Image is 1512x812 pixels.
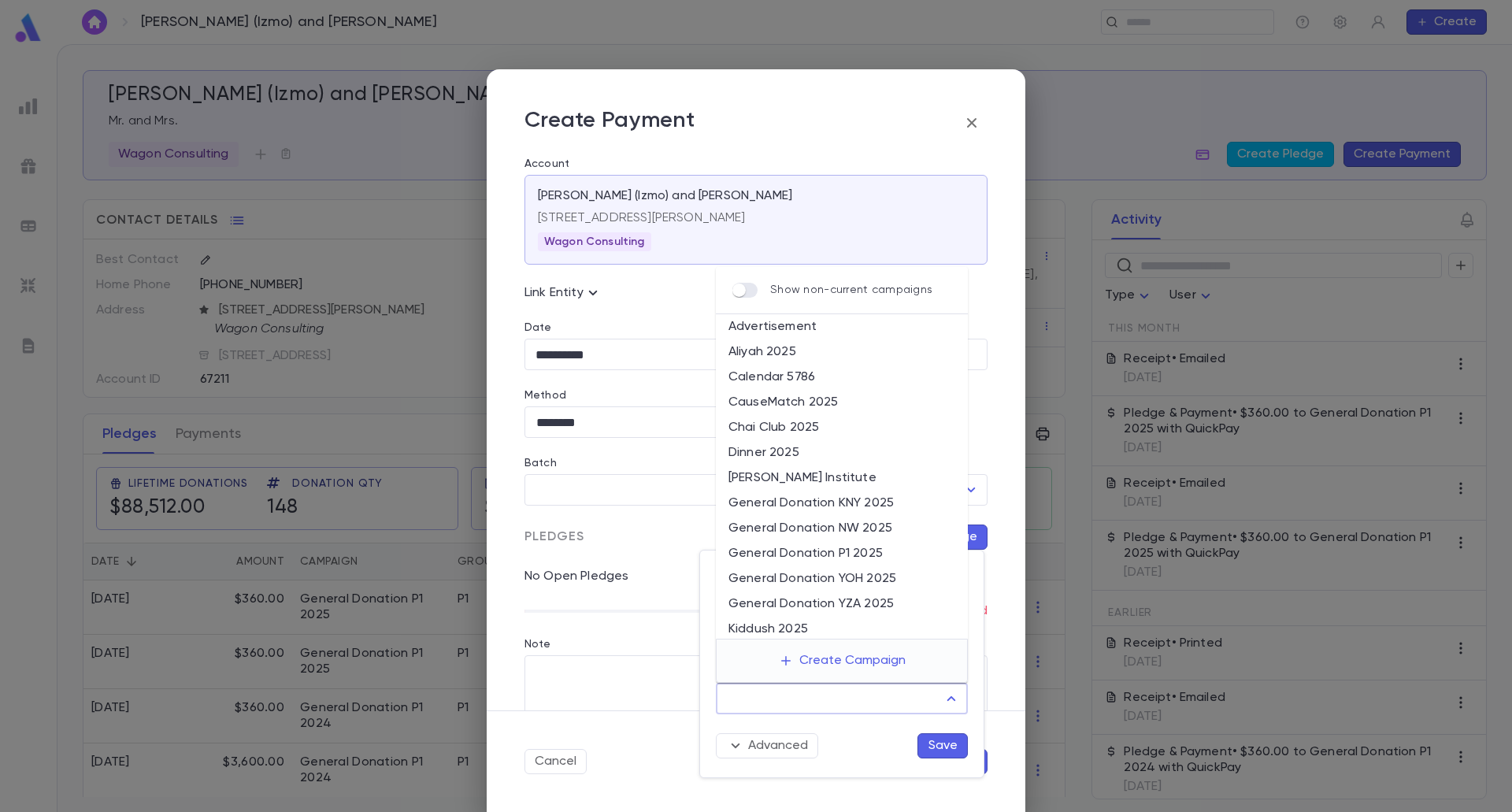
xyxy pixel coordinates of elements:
[716,541,968,566] li: General Donation P1 2025
[716,314,968,339] li: Advertisement
[716,491,968,516] li: General Donation KNY 2025
[716,440,968,465] li: Dinner 2025
[716,390,968,415] li: CauseMatch 2025
[716,415,968,440] li: Chai Club 2025
[770,284,932,296] p: Show non-current campaigns
[917,733,968,758] button: Save
[716,733,818,758] button: Advanced
[716,365,968,390] li: Calendar 5786
[716,617,968,642] li: Kiddush 2025
[716,566,968,591] li: General Donation YOH 2025
[766,646,918,676] button: Create Campaign
[940,688,962,710] button: Close
[716,339,968,365] li: Aliyah 2025
[716,591,968,617] li: General Donation YZA 2025
[716,516,968,541] li: General Donation NW 2025
[716,465,968,491] li: [PERSON_NAME] Institute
